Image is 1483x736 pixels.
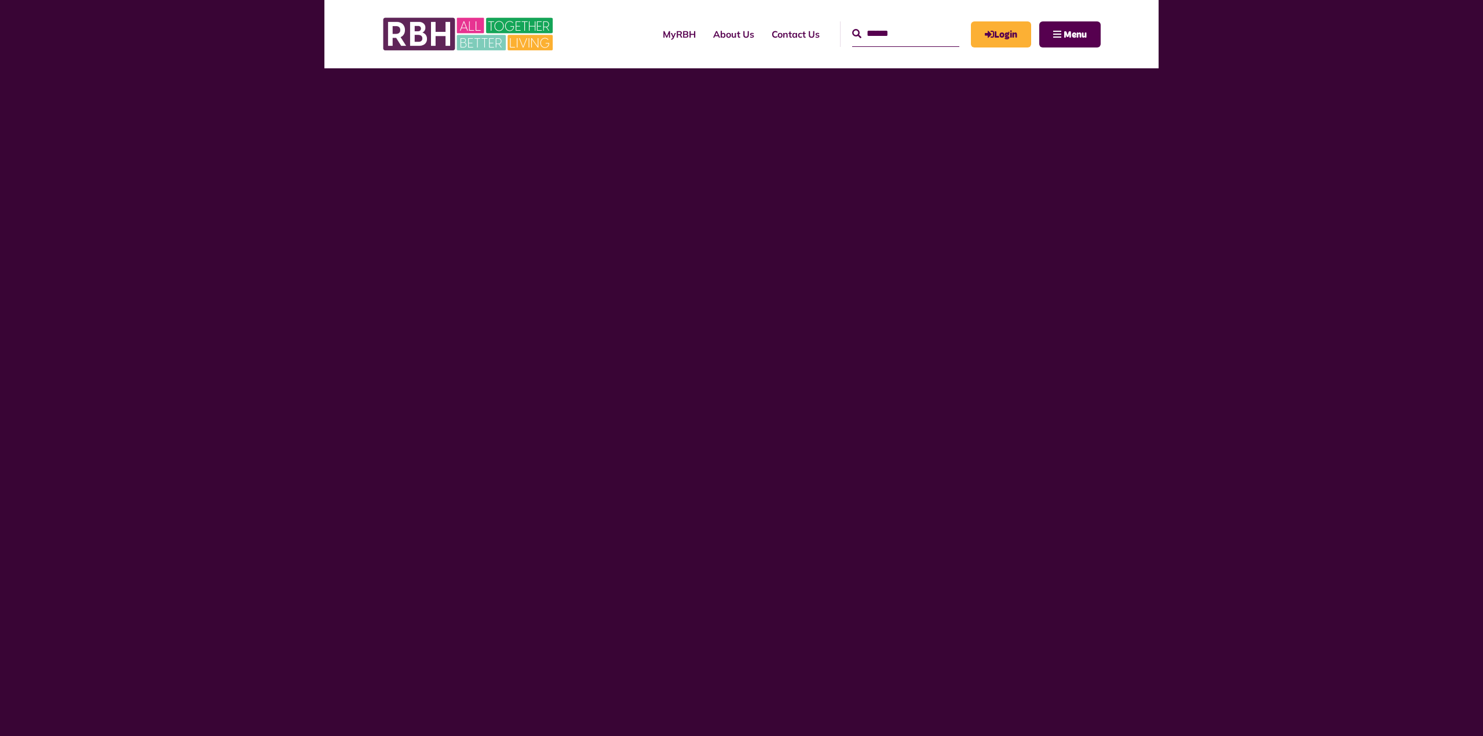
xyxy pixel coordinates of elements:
[1064,30,1087,39] span: Menu
[382,12,556,57] img: RBH
[1039,21,1101,47] button: Navigation
[704,19,763,50] a: About Us
[763,19,828,50] a: Contact Us
[971,21,1031,47] a: MyRBH
[654,19,704,50] a: MyRBH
